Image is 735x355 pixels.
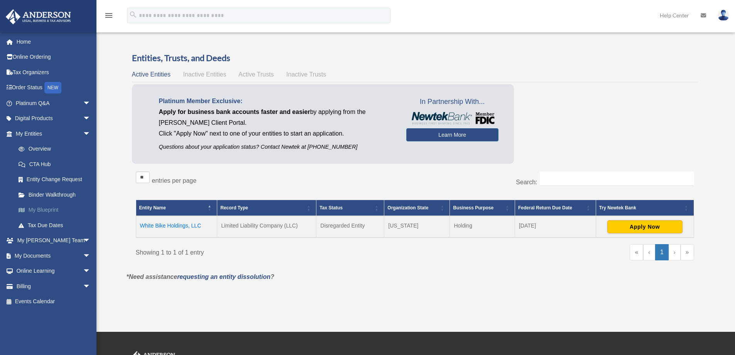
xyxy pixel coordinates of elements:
th: Try Newtek Bank : Activate to sort [596,200,694,216]
a: Last [681,244,694,260]
a: Billingarrow_drop_down [5,279,102,294]
a: 1 [655,244,669,260]
a: requesting an entity dissolution [177,273,270,280]
button: Apply Now [607,220,683,233]
th: Organization State: Activate to sort [384,200,450,216]
span: Active Trusts [238,71,274,78]
span: Inactive Trusts [286,71,326,78]
a: My Entitiesarrow_drop_down [5,126,102,141]
span: arrow_drop_down [83,111,98,127]
td: Holding [450,216,515,238]
span: Federal Return Due Date [518,205,572,211]
a: Binder Walkthrough [11,187,102,202]
a: Online Learningarrow_drop_down [5,263,102,279]
a: My Documentsarrow_drop_down [5,248,102,263]
a: My Blueprint [11,202,102,218]
span: arrow_drop_down [83,126,98,142]
a: CTA Hub [11,156,102,172]
a: menu [104,14,113,20]
i: menu [104,11,113,20]
th: Record Type: Activate to sort [217,200,316,216]
a: Previous [643,244,655,260]
em: *Need assistance ? [127,273,274,280]
i: search [129,10,137,19]
th: Tax Status: Activate to sort [316,200,384,216]
img: User Pic [718,10,729,21]
img: Anderson Advisors Platinum Portal [3,9,73,24]
th: Business Purpose: Activate to sort [450,200,515,216]
span: Tax Status [319,205,343,211]
span: Business Purpose [453,205,493,211]
div: NEW [44,82,61,93]
span: Organization State [387,205,428,211]
a: Learn More [406,128,498,141]
a: Entity Change Request [11,172,102,187]
p: Click "Apply Now" next to one of your entities to start an application. [159,128,395,139]
p: by applying from the [PERSON_NAME] Client Portal. [159,107,395,128]
a: Events Calendar [5,294,102,309]
span: arrow_drop_down [83,263,98,279]
a: Overview [11,141,98,157]
a: Digital Productsarrow_drop_down [5,111,102,126]
span: Active Entities [132,71,171,78]
a: My [PERSON_NAME] Teamarrow_drop_down [5,233,102,248]
td: [US_STATE] [384,216,450,238]
div: Showing 1 to 1 of 1 entry [136,244,409,258]
img: NewtekBankLogoSM.png [410,112,495,124]
td: Disregarded Entity [316,216,384,238]
a: Home [5,34,102,49]
label: Search: [516,179,537,185]
a: Platinum Q&Aarrow_drop_down [5,95,102,111]
th: Entity Name: Activate to invert sorting [136,200,217,216]
span: arrow_drop_down [83,279,98,294]
a: Order StatusNEW [5,80,102,96]
a: Online Ordering [5,49,102,65]
span: In Partnership With... [406,96,498,108]
span: arrow_drop_down [83,95,98,111]
span: Record Type [220,205,248,211]
th: Federal Return Due Date: Activate to sort [515,200,596,216]
span: Entity Name [139,205,166,211]
a: Tax Organizers [5,65,102,80]
label: entries per page [152,177,197,184]
span: arrow_drop_down [83,233,98,249]
p: Questions about your application status? Contact Newtek at [PHONE_NUMBER] [159,142,395,152]
span: Inactive Entities [183,71,226,78]
div: Try Newtek Bank [599,203,682,212]
a: Next [669,244,681,260]
td: White Bike Holdings, LLC [136,216,217,238]
span: arrow_drop_down [83,248,98,264]
td: Limited Liability Company (LLC) [217,216,316,238]
span: Apply for business bank accounts faster and easier [159,109,310,115]
p: Platinum Member Exclusive: [159,96,395,107]
h3: Entities, Trusts, and Deeds [132,52,698,64]
td: [DATE] [515,216,596,238]
a: First [630,244,643,260]
a: Tax Due Dates [11,217,102,233]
